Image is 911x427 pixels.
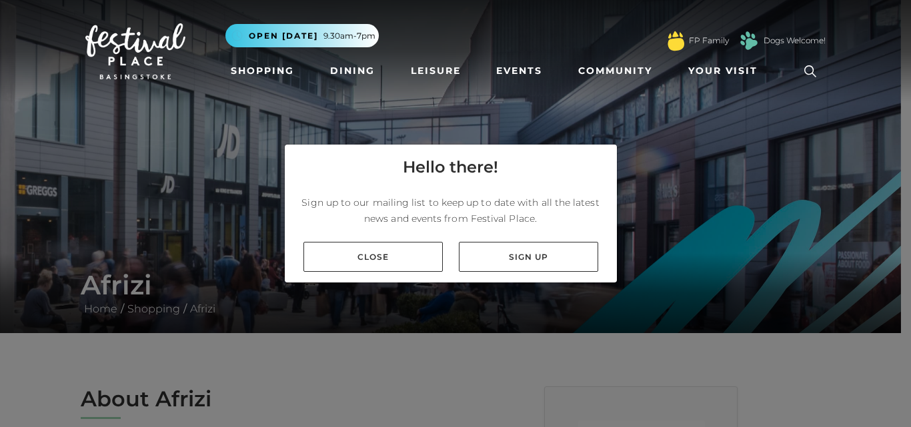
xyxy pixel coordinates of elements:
[688,64,758,78] span: Your Visit
[225,59,299,83] a: Shopping
[683,59,770,83] a: Your Visit
[405,59,466,83] a: Leisure
[85,23,185,79] img: Festival Place Logo
[303,242,443,272] a: Close
[689,35,729,47] a: FP Family
[249,30,318,42] span: Open [DATE]
[459,242,598,272] a: Sign up
[295,195,606,226] p: Sign up to our mailing list to keep up to date with all the latest news and events from Festival ...
[325,59,380,83] a: Dining
[323,30,375,42] span: 9.30am-7pm
[491,59,548,83] a: Events
[573,59,658,83] a: Community
[403,155,498,179] h4: Hello there!
[225,24,379,47] button: Open [DATE] 9.30am-7pm
[764,35,826,47] a: Dogs Welcome!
